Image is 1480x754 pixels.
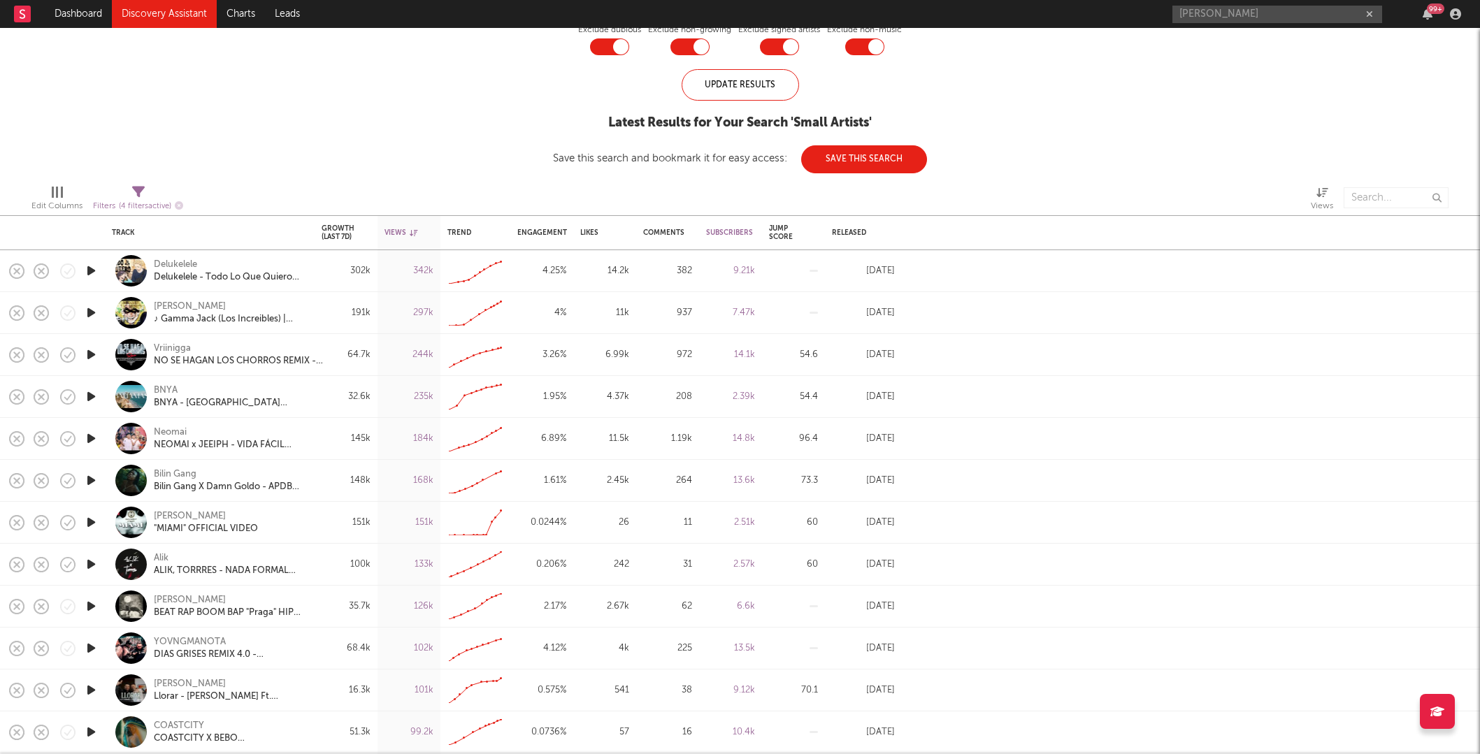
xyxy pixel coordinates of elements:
div: Delukelele [154,259,304,271]
a: DelukeleleDelukelele - Todo Lo Que Quiero (Official Lyric Video) [154,259,304,284]
div: Engagement [517,229,567,237]
div: 3.26 % [517,347,566,363]
div: 4 % [517,305,566,321]
div: 2.45k [580,472,629,489]
div: Delukelele - Todo Lo Que Quiero (Official Lyric Video) [154,271,304,284]
div: [DATE] [832,514,895,531]
div: 126k [385,598,433,615]
div: 1.19k [643,430,692,447]
div: 0.0244 % [517,514,566,531]
div: 4.25 % [517,263,566,280]
div: [DATE] [832,263,895,280]
div: 264 [643,472,692,489]
a: [PERSON_NAME]♪ Gamma Jack (Los Increibles) | "Gamma" | [PERSON_NAME] (Official Music Video) [154,300,304,326]
a: Bilin Gang X Damn Goldo - APDB (Video Oficial) [154,481,304,493]
div: [DATE] [832,556,895,573]
a: NEOMAI x JEEIPH - VIDA FÁCIL (VIDEO OFICIAL) [154,439,304,451]
a: ALIK, TORRRES - NADA FORMAL [VISUALIZER] [154,565,304,577]
div: 145k [322,430,371,447]
div: [PERSON_NAME] [154,300,304,313]
div: 11 [643,514,692,531]
div: [DATE] [832,472,895,489]
div: Track [112,229,301,237]
a: Bilin Gang [154,468,196,481]
div: 16 [643,724,692,741]
div: 35.7k [322,598,371,615]
div: Growth (last 7d) [322,224,354,241]
div: Jump Score [769,224,797,241]
span: ( 4 filters active) [119,203,171,210]
div: 7.47k [706,305,755,321]
label: Exclude non-growing [648,22,731,38]
div: 9.21k [706,263,755,280]
div: [PERSON_NAME] [154,594,304,607]
div: 68.4k [322,640,371,657]
a: Llorar - [PERSON_NAME] Ft. @damiancordobaoficial (VIDEO OFICIAL) [154,690,304,703]
div: ♪ Gamma Jack (Los Increibles) | "Gamma" | [PERSON_NAME] (Official Music Video) [154,313,304,326]
div: 70.1 [769,682,818,699]
a: COASTCITYCOASTCITY X BEBO [PERSON_NAME] - CARRUSEL [154,720,304,745]
label: Exclude signed artists [738,22,820,38]
div: Views [1311,180,1333,221]
div: COASTCITY [154,720,304,732]
div: [DATE] [832,640,895,657]
div: 191k [322,305,371,321]
input: Search for artists [1172,6,1382,23]
div: [DATE] [832,724,895,741]
div: 11k [580,305,629,321]
a: NO SE HAGAN LOS CHORROS REMIX - VRIINIGGA,@EzequielMatthysse,@_lolo_og,@Mamiyosoyelth [154,355,343,368]
div: 972 [643,347,692,363]
div: Latest Results for Your Search ' Small Artists ' [553,115,927,131]
a: BNYA [154,384,178,397]
div: 0.0736 % [517,724,566,741]
div: 60 [769,556,818,573]
div: 2.17 % [517,598,566,615]
div: 57 [580,724,629,741]
div: 225 [643,640,692,657]
div: Views [385,229,417,237]
div: 1.95 % [517,389,566,405]
div: 0.206 % [517,556,566,573]
div: 151k [385,514,433,531]
div: 4.12 % [517,640,566,657]
div: 26 [580,514,629,531]
div: 14.8k [706,430,755,447]
label: Exclude non-music [827,22,902,38]
div: 51.3k [322,724,371,741]
div: Subscribers [706,229,753,237]
a: YOVNGMANOTADIAS GRISES REMIX 4.0 - YovngManota, [PERSON_NAME], GeezyDee, [PERSON_NAME], [PERSON_N... [154,636,304,661]
div: 32.6k [322,389,371,405]
input: Search... [1344,187,1449,208]
div: [DATE] [832,598,895,615]
div: 2.57k [706,556,755,573]
div: YOVNGMANOTA [154,636,304,648]
a: [PERSON_NAME] [154,678,226,690]
div: 101k [385,682,433,699]
a: "MIAMI" OFFICIAL VIDEO [154,523,258,535]
div: [DATE] [832,682,895,699]
div: 38 [643,682,692,699]
a: [PERSON_NAME]BEAT RAP BOOM BAP "Praga" HIP HOP USO LIBRE - [Prod. Rancio] [154,594,304,619]
div: 60 [769,514,818,531]
div: 2.67k [580,598,629,615]
div: 64.7k [322,347,371,363]
div: 62 [643,598,692,615]
a: Vriinigga [154,342,191,355]
div: 148k [322,472,371,489]
div: 31 [643,556,692,573]
div: Likes [580,229,608,237]
div: 9.12k [706,682,755,699]
div: 133k [385,556,433,573]
div: Trend [447,229,496,237]
div: 2.39k [706,389,755,405]
div: 16.3k [322,682,371,699]
div: DIAS GRISES REMIX 4.0 - YovngManota, [PERSON_NAME], GeezyDee, [PERSON_NAME], [PERSON_NAME] [154,648,304,661]
div: 10.4k [706,724,755,741]
div: 937 [643,305,692,321]
div: BNYA - [GEOGRAPHIC_DATA] ([PERSON_NAME]) Official Music Video | BIOGRAPHY [154,397,304,409]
